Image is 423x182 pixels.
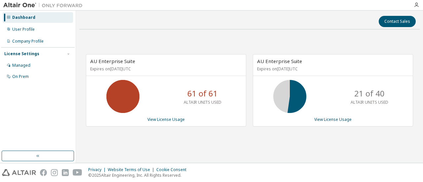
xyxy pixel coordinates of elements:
img: linkedin.svg [62,169,69,176]
img: altair_logo.svg [2,169,36,176]
div: Dashboard [12,15,35,20]
span: AU Enterprise Suite [257,58,302,64]
a: View License Usage [147,117,185,122]
img: youtube.svg [73,169,82,176]
span: AU Enterprise Suite [90,58,135,64]
p: Expires on [DATE] UTC [257,66,407,72]
div: Privacy [88,167,108,172]
div: On Prem [12,74,29,79]
div: Website Terms of Use [108,167,156,172]
img: facebook.svg [40,169,47,176]
p: 61 of 61 [187,88,218,99]
p: © 2025 Altair Engineering, Inc. All Rights Reserved. [88,172,190,178]
div: License Settings [4,51,39,56]
p: Expires on [DATE] UTC [90,66,240,72]
p: ALTAIR UNITS USED [184,99,221,105]
div: Managed [12,63,30,68]
img: Altair One [3,2,86,9]
button: Contact Sales [379,16,416,27]
a: View License Usage [314,117,352,122]
div: User Profile [12,27,35,32]
img: instagram.svg [51,169,58,176]
p: 21 of 40 [354,88,385,99]
div: Company Profile [12,39,44,44]
p: ALTAIR UNITS USED [351,99,388,105]
div: Cookie Consent [156,167,190,172]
